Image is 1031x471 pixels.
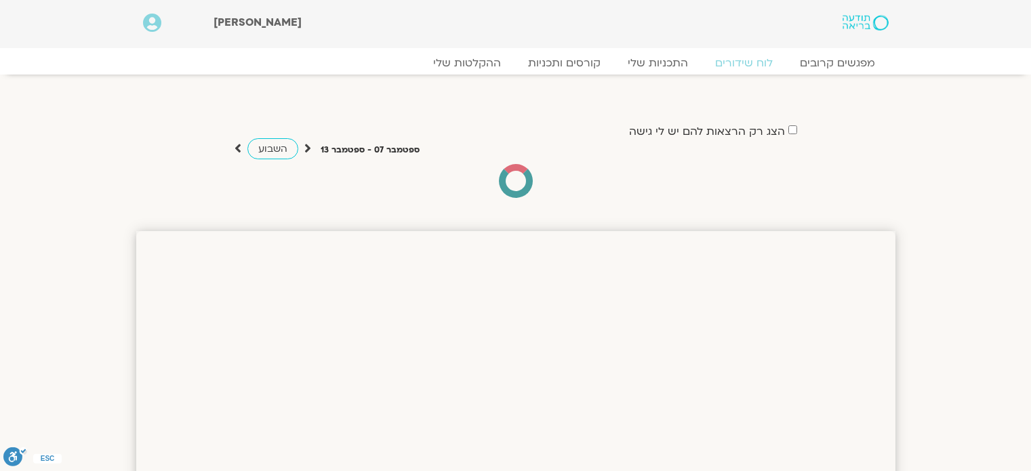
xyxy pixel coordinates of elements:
[143,56,889,70] nav: Menu
[786,56,889,70] a: מפגשים קרובים
[214,15,302,30] span: [PERSON_NAME]
[614,56,702,70] a: התכניות שלי
[247,138,298,159] a: השבוע
[321,143,420,157] p: ספטמבר 07 - ספטמבר 13
[629,125,785,138] label: הצג רק הרצאות להם יש לי גישה
[258,142,287,155] span: השבוע
[702,56,786,70] a: לוח שידורים
[420,56,514,70] a: ההקלטות שלי
[514,56,614,70] a: קורסים ותכניות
